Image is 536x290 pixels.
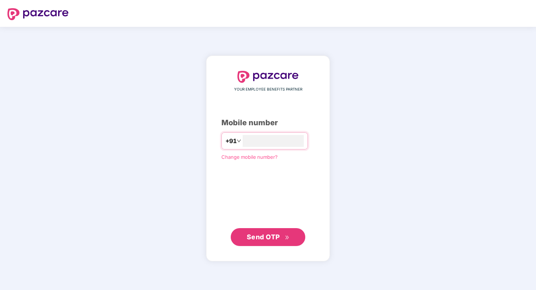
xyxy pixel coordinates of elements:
[285,235,290,240] span: double-right
[234,86,302,92] span: YOUR EMPLOYEE BENEFITS PARTNER
[221,154,278,160] a: Change mobile number?
[7,8,69,20] img: logo
[226,136,237,146] span: +91
[237,71,299,83] img: logo
[247,233,280,241] span: Send OTP
[237,139,241,143] span: down
[221,117,315,129] div: Mobile number
[231,228,305,246] button: Send OTPdouble-right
